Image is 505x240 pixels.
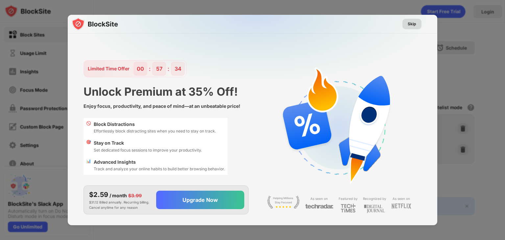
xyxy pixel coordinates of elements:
img: light-stay-focus.svg [267,196,300,209]
img: light-digital-journal.svg [364,204,385,214]
div: Recognized by [363,196,386,202]
div: $2.59 [89,190,108,200]
div: Skip [408,21,416,27]
img: light-techradar.svg [305,204,333,209]
img: light-techtimes.svg [341,204,356,213]
div: Set dedicated focus sessions to improve your productivity. [94,147,202,153]
img: gradient.svg [72,15,441,145]
div: $31.12 Billed annually. Recurring billing. Cancel anytime for any reason [89,190,151,210]
div: 🎯 [86,139,91,153]
div: Upgrade Now [182,197,218,203]
div: / month [109,192,127,199]
div: Advanced Insights [94,158,225,166]
div: As seen on [310,196,328,202]
div: As seen on [393,196,410,202]
div: 📊 [86,158,91,172]
div: Featured by [339,196,358,202]
div: Track and analyze your online habits to build better browsing behavior. [94,166,225,172]
div: $3.99 [128,192,142,199]
img: light-netflix.svg [392,204,411,209]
